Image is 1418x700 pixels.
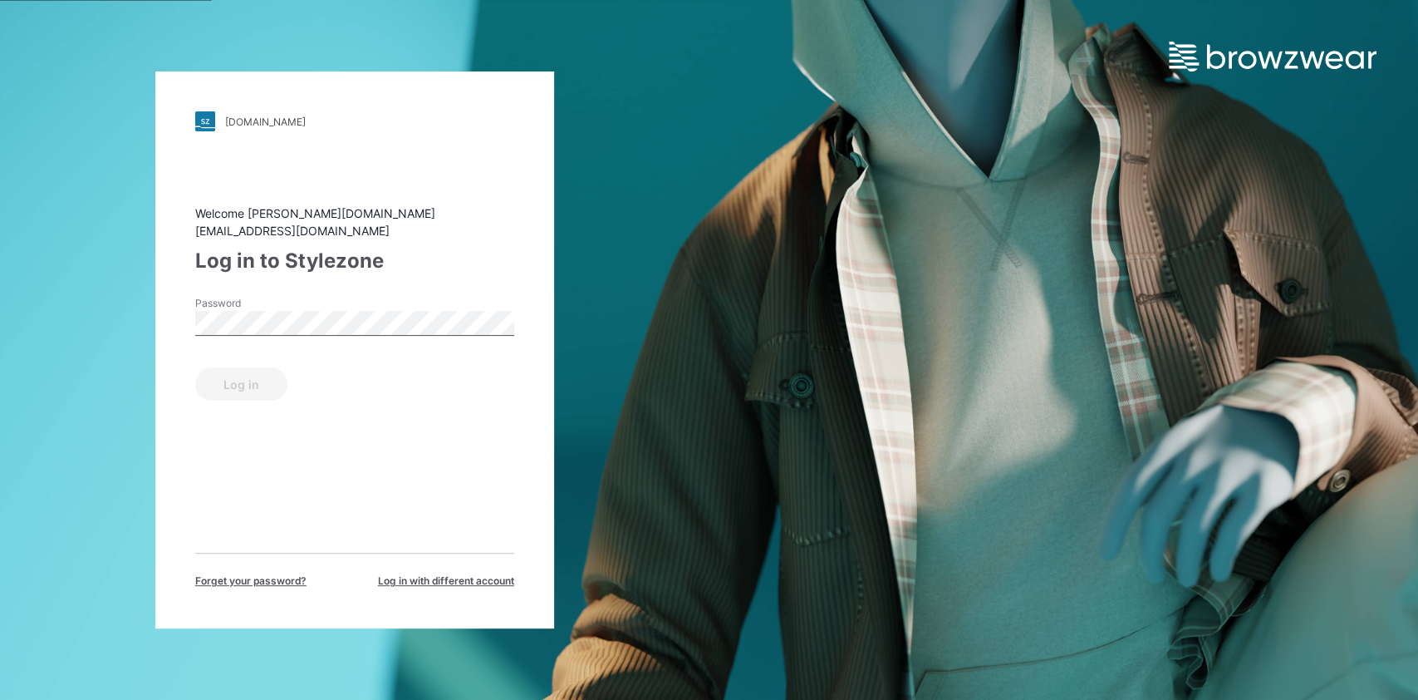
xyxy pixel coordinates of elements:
[195,205,514,239] div: Welcome [PERSON_NAME][DOMAIN_NAME][EMAIL_ADDRESS][DOMAIN_NAME]
[195,111,514,131] a: [DOMAIN_NAME]
[195,574,307,589] span: Forget your password?
[225,116,306,128] div: [DOMAIN_NAME]
[1169,42,1376,71] img: browzwear-logo.e42bd6dac1945053ebaf764b6aa21510.svg
[195,246,514,276] div: Log in to Stylezone
[195,111,215,131] img: stylezone-logo.562084cfcfab977791bfbf7441f1a819.svg
[378,574,514,589] span: Log in with different account
[195,296,312,311] label: Password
